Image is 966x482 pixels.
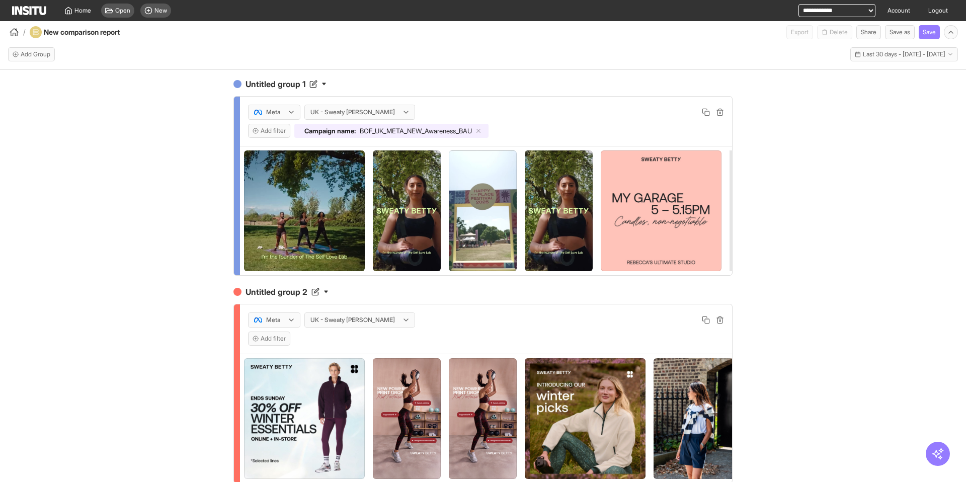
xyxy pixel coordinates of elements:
[449,358,517,479] img: udtlljabbmzlohzz4rwb
[74,7,91,15] span: Home
[817,25,852,39] button: Delete
[786,25,813,39] button: Export
[8,26,26,38] button: /
[654,358,734,479] img: bnqapxrenckznweyqvza
[8,47,55,61] button: Add Group
[863,50,945,58] span: Last 30 days - [DATE] - [DATE]
[817,25,852,39] span: You cannot delete a preset report.
[304,127,356,135] span: Campaign name :
[233,286,733,298] h4: Untitled group 2
[360,127,472,135] span: BOF_UK_META_NEW_Awareness_BAU
[786,25,813,39] span: Can currently only export from Insights reports.
[601,150,721,271] img: eudep2znrqbnmc3cotwq
[30,26,147,38] div: New comparison report
[154,7,167,15] span: New
[115,7,130,15] span: Open
[233,78,733,90] h4: Untitled group 1
[12,6,46,15] img: Logo
[525,358,646,479] img: hobtucgl0r1lo2yh4azx
[294,124,489,138] div: Campaign name:BOF_UK_META_NEW_Awareness_BAU
[44,27,147,37] h4: New comparison report
[248,332,290,346] button: Add filter
[919,25,940,39] button: Save
[856,25,881,39] button: Share
[373,358,441,479] img: rpmnnuyclf9rflg2cl1x
[23,27,26,37] span: /
[850,47,958,61] button: Last 30 days - [DATE] - [DATE]
[248,124,290,138] button: Add filter
[244,358,365,479] img: jgulu8iswk7jhgwgmzea
[885,25,915,39] button: Save as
